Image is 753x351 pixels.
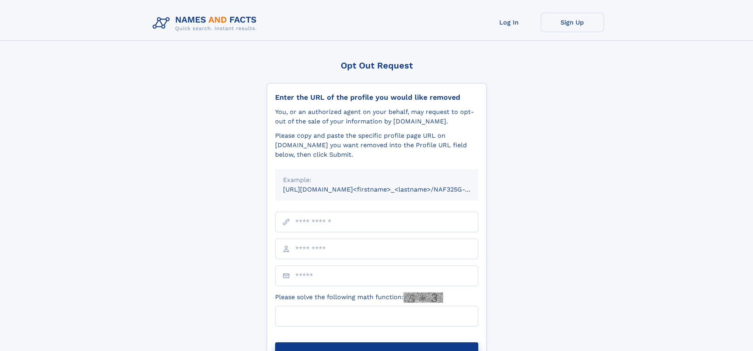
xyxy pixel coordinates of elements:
[275,292,443,303] label: Please solve the following math function:
[275,131,478,159] div: Please copy and paste the specific profile page URL on [DOMAIN_NAME] you want removed into the Pr...
[275,107,478,126] div: You, or an authorized agent on your behalf, may request to opt-out of the sale of your informatio...
[477,13,541,32] a: Log In
[267,61,487,70] div: Opt Out Request
[541,13,604,32] a: Sign Up
[149,13,263,34] img: Logo Names and Facts
[283,186,493,193] small: [URL][DOMAIN_NAME]<firstname>_<lastname>/NAF325G-xxxxxxxx
[283,175,470,185] div: Example:
[275,93,478,102] div: Enter the URL of the profile you would like removed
